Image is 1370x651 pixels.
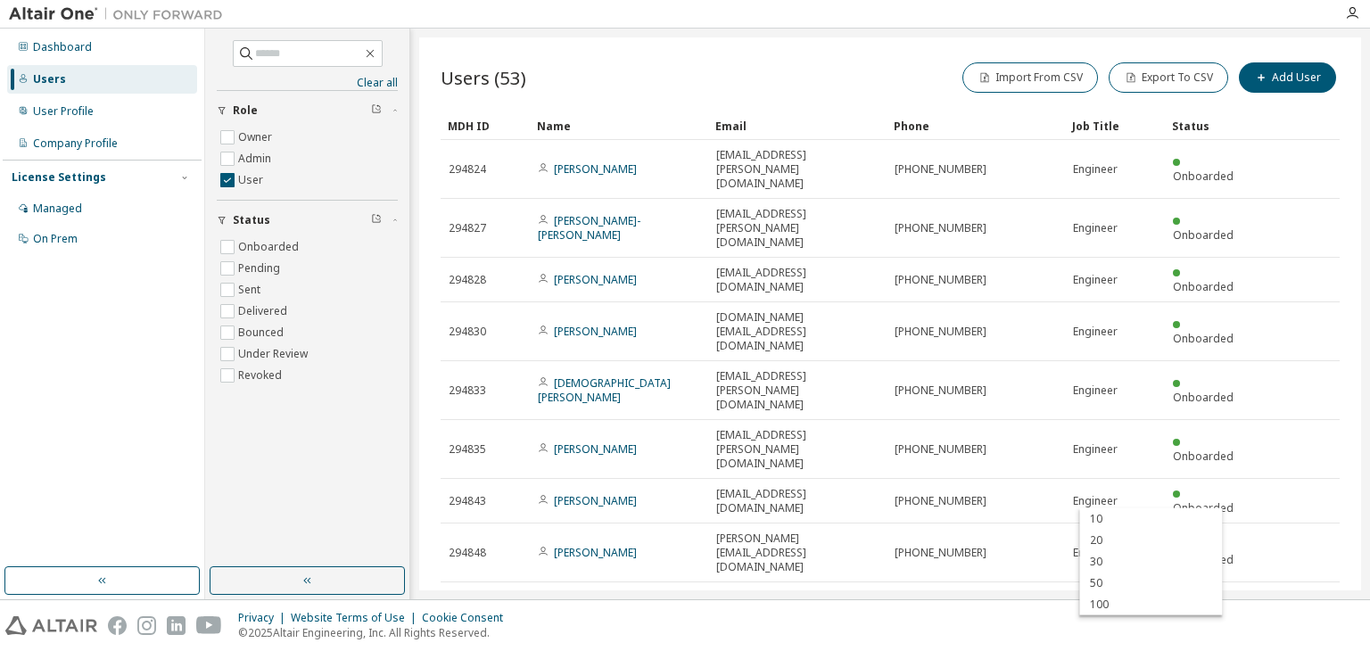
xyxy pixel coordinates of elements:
span: Role [233,103,258,118]
span: Engineer [1073,442,1118,457]
img: linkedin.svg [167,616,186,635]
a: [PERSON_NAME] [554,161,637,177]
div: MDH ID [448,111,523,140]
span: [EMAIL_ADDRESS][PERSON_NAME][DOMAIN_NAME] [716,369,879,412]
span: [PHONE_NUMBER] [895,273,986,287]
span: Engineer [1073,221,1118,235]
img: instagram.svg [137,616,156,635]
button: Status [217,201,398,240]
button: Role [217,91,398,130]
label: Pending [238,258,284,279]
button: Export To CSV [1109,62,1228,93]
label: Onboarded [238,236,302,258]
a: [PERSON_NAME] [554,493,637,508]
span: 294835 [449,442,486,457]
span: Users (53) [441,65,526,90]
label: Owner [238,127,276,148]
label: Bounced [238,322,287,343]
div: 20 [1079,530,1222,551]
span: [PERSON_NAME][EMAIL_ADDRESS][DOMAIN_NAME] [716,532,879,574]
span: [EMAIL_ADDRESS][PERSON_NAME][DOMAIN_NAME] [716,148,879,191]
span: [PHONE_NUMBER] [895,221,986,235]
span: Onboarded [1173,500,1234,515]
label: Admin [238,148,275,169]
span: [DOMAIN_NAME][EMAIL_ADDRESS][DOMAIN_NAME] [716,310,879,353]
div: Phone [894,111,1058,140]
div: License Settings [12,170,106,185]
span: Onboarded [1173,331,1234,346]
span: [EMAIL_ADDRESS][PERSON_NAME][DOMAIN_NAME] [716,428,879,471]
span: 294824 [449,162,486,177]
label: User [238,169,267,191]
div: 100 [1079,594,1222,615]
div: 10 [1079,508,1222,530]
span: Engineer [1073,494,1118,508]
span: 294828 [449,273,486,287]
a: [PERSON_NAME]-[PERSON_NAME] [538,213,640,243]
div: On Prem [33,232,78,246]
span: [EMAIL_ADDRESS][DOMAIN_NAME] [716,487,879,515]
span: [PHONE_NUMBER] [895,325,986,339]
span: [PHONE_NUMBER] [895,162,986,177]
span: 294833 [449,383,486,398]
label: Under Review [238,343,311,365]
a: Clear all [217,76,398,90]
button: Import From CSV [962,62,1098,93]
span: Onboarded [1173,279,1234,294]
span: Engineer [1073,383,1118,398]
a: [DEMOGRAPHIC_DATA][PERSON_NAME] [538,375,671,405]
span: [EMAIL_ADDRESS][DOMAIN_NAME] [716,266,879,294]
span: Clear filter [371,213,382,227]
div: Company Profile [33,136,118,151]
div: Name [537,111,701,140]
img: youtube.svg [196,616,222,635]
p: © 2025 Altair Engineering, Inc. All Rights Reserved. [238,625,514,640]
a: [PERSON_NAME] [554,545,637,560]
img: altair_logo.svg [5,616,97,635]
div: Website Terms of Use [291,611,422,625]
label: Sent [238,279,264,301]
img: facebook.svg [108,616,127,635]
label: Delivered [238,301,291,322]
span: Onboarded [1173,169,1234,184]
span: [EMAIL_ADDRESS][PERSON_NAME][DOMAIN_NAME] [716,207,879,250]
div: Dashboard [33,40,92,54]
div: Job Title [1072,111,1158,140]
span: Onboarded [1173,390,1234,405]
a: [PERSON_NAME] [554,441,637,457]
img: Altair One [9,5,232,23]
div: Managed [33,202,82,216]
span: 294848 [449,546,486,560]
span: [PHONE_NUMBER] [895,383,986,398]
span: Engineer [1073,325,1118,339]
span: Onboarded [1173,227,1234,243]
div: Email [715,111,879,140]
div: User Profile [33,104,94,119]
span: Engineer [1073,162,1118,177]
span: 294830 [449,325,486,339]
div: Privacy [238,611,291,625]
span: [PHONE_NUMBER] [895,442,986,457]
a: [PERSON_NAME] [554,272,637,287]
span: [PHONE_NUMBER] [895,546,986,560]
span: Engineer [1073,273,1118,287]
span: Onboarded [1173,449,1234,464]
span: 294843 [449,494,486,508]
div: 30 [1079,551,1222,573]
a: [PERSON_NAME] [554,324,637,339]
div: Cookie Consent [422,611,514,625]
button: Add User [1239,62,1336,93]
span: Engineer [1073,546,1118,560]
div: Status [1172,111,1247,140]
span: Clear filter [371,103,382,118]
span: Status [233,213,270,227]
div: 50 [1079,573,1222,594]
label: Revoked [238,365,285,386]
div: Users [33,72,66,87]
span: [PHONE_NUMBER] [895,494,986,508]
span: 294827 [449,221,486,235]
